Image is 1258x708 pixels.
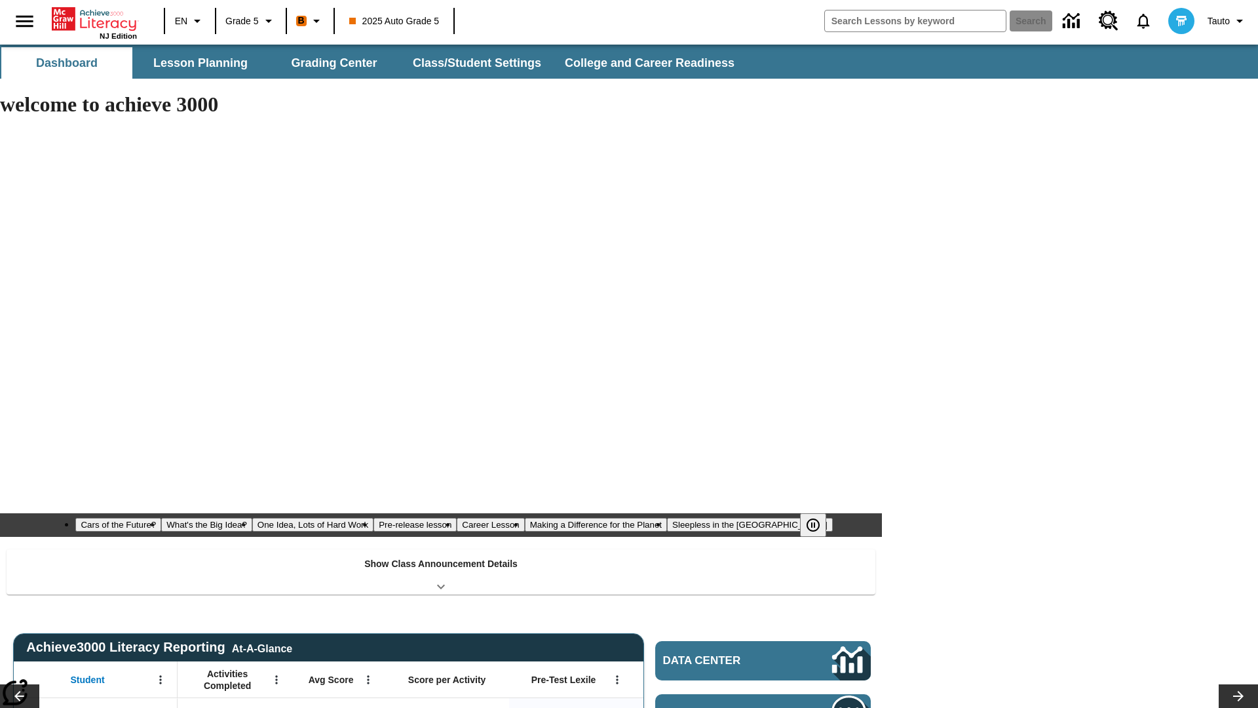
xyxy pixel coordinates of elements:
[26,640,292,655] span: Achieve3000 Literacy Reporting
[358,670,378,690] button: Open Menu
[184,668,271,692] span: Activities Completed
[169,9,211,33] button: Language: EN, Select a language
[5,2,44,41] button: Open side menu
[373,518,457,532] button: Slide 4 Pre-release lesson
[71,674,105,686] span: Student
[220,9,282,33] button: Grade: Grade 5, Select a grade
[1219,684,1258,708] button: Lesson carousel, Next
[607,670,627,690] button: Open Menu
[298,12,305,29] span: B
[349,14,440,28] span: 2025 Auto Grade 5
[408,674,486,686] span: Score per Activity
[269,47,400,79] button: Grading Center
[75,518,161,532] button: Slide 1 Cars of the Future?
[457,518,524,532] button: Slide 5 Career Lesson
[1126,4,1160,38] a: Notifications
[663,654,787,667] span: Data Center
[225,14,259,28] span: Grade 5
[52,6,137,32] a: Home
[800,513,839,537] div: Pause
[1160,4,1202,38] button: Select a new avatar
[364,557,518,571] p: Show Class Announcement Details
[232,640,292,655] div: At-A-Glance
[7,549,875,595] div: Show Class Announcement Details
[309,674,354,686] span: Avg Score
[554,47,745,79] button: College and Career Readiness
[655,641,871,680] a: Data Center
[1202,9,1253,33] button: Profile/Settings
[135,47,266,79] button: Lesson Planning
[267,670,286,690] button: Open Menu
[100,32,137,40] span: NJ Edition
[161,518,252,532] button: Slide 2 What's the Big Idea?
[151,670,170,690] button: Open Menu
[1,47,132,79] button: Dashboard
[525,518,667,532] button: Slide 6 Making a Difference for the Planet
[800,513,826,537] button: Pause
[291,9,330,33] button: Boost Class color is orange. Change class color
[1208,14,1230,28] span: Tauto
[175,14,187,28] span: EN
[667,518,833,532] button: Slide 7 Sleepless in the Animal Kingdom
[1055,3,1091,39] a: Data Center
[52,5,137,40] div: Home
[1168,8,1194,34] img: avatar image
[531,674,596,686] span: Pre-Test Lexile
[402,47,552,79] button: Class/Student Settings
[252,518,373,532] button: Slide 3 One Idea, Lots of Hard Work
[1091,3,1126,39] a: Resource Center, Will open in new tab
[825,10,1006,31] input: search field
